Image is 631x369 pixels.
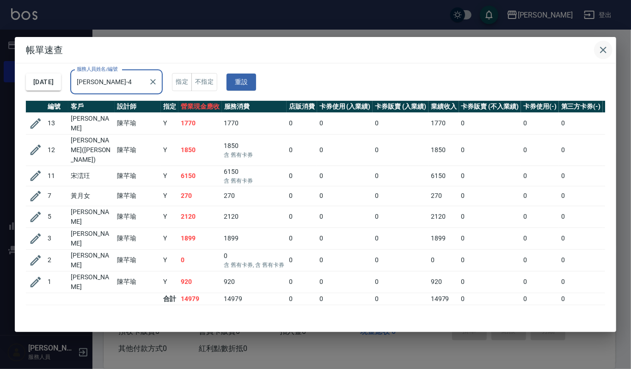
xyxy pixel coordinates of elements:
td: [PERSON_NAME] [68,271,115,293]
td: 0 [559,271,603,293]
td: 0 [459,293,521,305]
td: 0 [317,186,373,206]
td: 陳芊瑜 [115,186,161,206]
td: 2 [45,249,68,271]
td: 0 [521,112,559,134]
td: 陳芊瑜 [115,228,161,249]
td: 0 [287,134,317,166]
td: 0 [373,228,429,249]
td: 0 [521,293,559,305]
td: 0 [559,228,603,249]
td: 陳芊瑜 [115,134,161,166]
label: 服務人員姓名/編號 [77,66,117,73]
td: 14979 [429,293,459,305]
td: 270 [178,186,222,206]
p: 含 舊有卡券, 含 舊有卡券 [224,261,284,269]
th: 指定 [161,101,178,113]
td: 0 [373,249,429,271]
td: 0 [559,249,603,271]
td: 0 [317,112,373,134]
td: 0 [373,134,429,166]
td: 0 [521,228,559,249]
td: 3 [45,228,68,249]
td: 0 [521,249,559,271]
td: [PERSON_NAME] [68,249,115,271]
td: 0 [287,112,317,134]
th: 服務消費 [222,101,287,113]
td: 2120 [222,206,287,228]
td: 1770 [429,112,459,134]
td: 0 [429,249,459,271]
td: 13 [45,112,68,134]
td: 0 [459,228,521,249]
td: 0 [521,134,559,166]
h2: 帳單速查 [15,37,616,63]
th: 設計師 [115,101,161,113]
td: 0 [287,166,317,186]
button: 重設 [227,74,256,91]
th: 業績收入 [429,101,459,113]
td: 0 [287,293,317,305]
td: 0 [521,206,559,228]
td: [PERSON_NAME]([PERSON_NAME]) [68,134,115,166]
td: 0 [559,166,603,186]
td: 0 [317,228,373,249]
td: 0 [373,186,429,206]
td: [PERSON_NAME] [68,112,115,134]
th: 卡券販賣 (不入業績) [459,101,521,113]
td: 920 [178,271,222,293]
p: 含 舊有卡券 [224,177,284,185]
td: 0 [373,206,429,228]
td: 0 [178,249,222,271]
td: Y [161,249,178,271]
th: 卡券使用(-) [521,101,559,113]
td: Y [161,186,178,206]
td: Y [161,166,178,186]
td: 14979 [178,293,222,305]
td: Y [161,206,178,228]
td: 270 [222,186,287,206]
td: 0 [459,249,521,271]
td: 1850 [222,134,287,166]
th: 卡券使用 (入業績) [317,101,373,113]
td: 0 [521,271,559,293]
button: 指定 [172,73,192,91]
td: 黃月女 [68,186,115,206]
td: 0 [373,271,429,293]
td: [PERSON_NAME] [68,206,115,228]
td: 6150 [222,166,287,186]
td: 0 [559,206,603,228]
td: 1899 [222,228,287,249]
td: 合計 [161,293,178,305]
td: Y [161,134,178,166]
td: 0 [559,186,603,206]
th: 客戶 [68,101,115,113]
td: 陳芊瑜 [115,271,161,293]
td: 0 [459,112,521,134]
th: 第三方卡券(-) [559,101,603,113]
button: Clear [147,75,159,88]
td: 0 [287,228,317,249]
td: 5 [45,206,68,228]
td: 0 [287,186,317,206]
td: 2120 [178,206,222,228]
td: 0 [222,249,287,271]
th: 卡券販賣 (入業績) [373,101,429,113]
td: 0 [287,271,317,293]
td: 920 [429,271,459,293]
p: 含 舊有卡券 [224,151,284,159]
td: 陳芊瑜 [115,112,161,134]
td: 1850 [178,134,222,166]
td: 1770 [222,112,287,134]
td: 陳芊瑜 [115,166,161,186]
td: 0 [521,186,559,206]
td: 0 [559,293,603,305]
td: 7 [45,186,68,206]
td: 0 [317,166,373,186]
td: 920 [222,271,287,293]
td: Y [161,112,178,134]
td: 宋澐玨 [68,166,115,186]
td: 0 [373,166,429,186]
td: 1899 [178,228,222,249]
button: 不指定 [191,73,217,91]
